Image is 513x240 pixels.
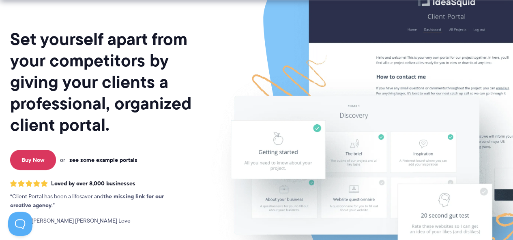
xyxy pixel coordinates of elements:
[60,156,65,164] span: or
[51,180,135,187] span: Loved by over 8,000 businesses
[69,156,137,164] a: see some example portals
[10,150,56,170] a: Buy Now
[10,192,164,210] strong: the missing link for our creative agency
[10,28,207,136] h1: Set yourself apart from your competitors by giving your clients a professional, organized client ...
[27,217,131,225] span: [PERSON_NAME] [PERSON_NAME] Love
[8,212,32,236] iframe: Toggle Customer Support
[10,192,180,210] p: Client Portal has been a lifesaver and .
